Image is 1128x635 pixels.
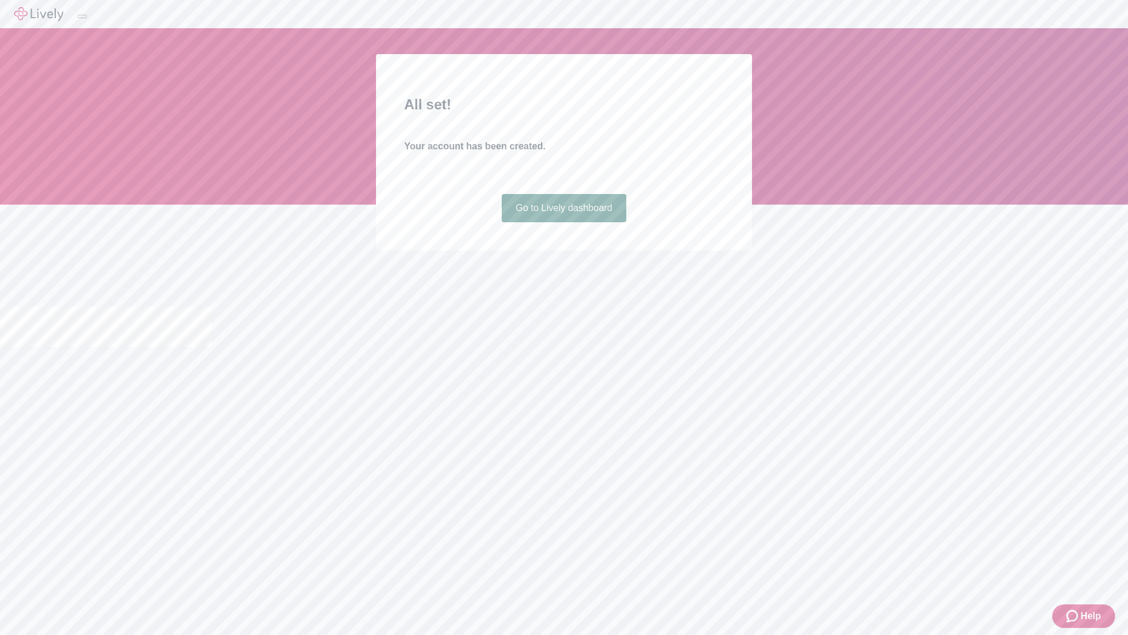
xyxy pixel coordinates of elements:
[502,194,627,222] a: Go to Lively dashboard
[404,139,724,153] h4: Your account has been created.
[1066,609,1080,623] svg: Zendesk support icon
[404,94,724,115] h2: All set!
[1052,604,1115,628] button: Zendesk support iconHelp
[1080,609,1101,623] span: Help
[14,7,63,21] img: Lively
[78,15,87,18] button: Log out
